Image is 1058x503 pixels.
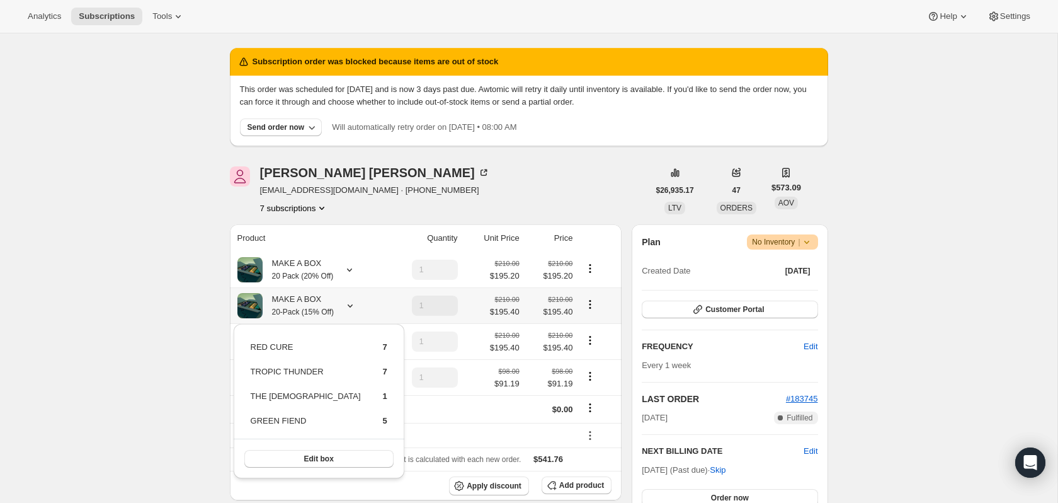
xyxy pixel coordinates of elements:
h2: FREQUENCY [642,340,804,353]
span: | [798,237,800,247]
span: $0.00 [552,405,573,414]
span: Analytics [28,11,61,21]
span: Edit box [304,454,334,464]
span: Edit [804,340,817,353]
p: This order was scheduled for [DATE] and is now 3 days past due. Awtomic will retry it daily until... [240,83,818,108]
th: Unit Price [462,224,523,252]
th: Product [230,224,385,252]
button: Product actions [580,333,600,347]
small: 20 Pack (20% Off) [272,272,334,280]
button: Send order now [240,119,322,136]
span: Apply discount [467,481,521,491]
span: $91.19 [494,378,520,390]
button: Subscriptions [71,8,142,25]
span: $195.20 [490,270,520,282]
span: AOV [778,199,794,207]
td: TROPIC THUNDER [250,365,361,388]
p: Will automatically retry order on [DATE] • 08:00 AM [332,121,516,134]
h2: Subscription order was blocked because items are out of stock [253,55,499,68]
button: Edit [804,445,817,458]
button: [DATE] [778,262,818,280]
small: $210.00 [495,332,520,339]
small: $210.00 [548,296,572,303]
button: Tools [145,8,192,25]
span: [DATE] [785,266,811,276]
small: $210.00 [548,260,572,267]
div: MAKE A BOX [263,293,334,318]
span: [DATE] (Past due) · [642,465,725,475]
span: LTV [668,204,681,212]
button: Product actions [580,369,600,383]
span: Skip [710,464,725,477]
span: 1 [383,391,387,401]
span: Order now [711,493,749,503]
td: RED CURE [250,340,361,364]
span: 5 [383,416,387,425]
span: $195.40 [490,342,520,354]
span: Fulfilled [787,413,812,423]
button: Customer Portal [642,301,817,318]
div: Open Intercom Messenger [1015,448,1045,478]
span: 47 [732,185,741,195]
span: $26,935.17 [656,185,694,195]
button: $26,935.17 [649,182,702,199]
span: Add product [559,480,604,490]
small: $210.00 [495,296,520,303]
span: [EMAIL_ADDRESS][DOMAIN_NAME] · [PHONE_NUMBER] [260,184,490,197]
span: $195.40 [490,306,520,318]
small: $210.00 [495,260,520,267]
span: 7 [383,367,387,376]
button: Product actions [260,202,329,214]
small: $210.00 [548,332,572,339]
span: $195.40 [527,306,573,318]
span: Customer Portal [705,304,764,315]
button: Apply discount [449,477,529,495]
h2: NEXT BILLING DATE [642,445,804,458]
span: Created Date [642,265,690,277]
span: $195.20 [527,270,573,282]
h2: LAST ORDER [642,393,786,405]
button: Shipping actions [580,401,600,415]
button: Edit box [244,450,394,468]
span: Help [940,11,957,21]
button: #183745 [786,393,818,405]
span: 7 [383,342,387,352]
button: Product actions [580,262,600,275]
div: Send order now [247,122,305,132]
a: #183745 [786,394,818,403]
div: [PERSON_NAME] [PERSON_NAME] [260,166,490,179]
span: $91.19 [527,378,573,390]
span: No Inventory [752,236,812,248]
div: MAKE A BOX [263,257,334,282]
button: Help [919,8,977,25]
th: Quantity [385,224,462,252]
th: Price [523,224,577,252]
img: product img [237,257,263,282]
small: $98.00 [552,367,572,375]
span: Every 1 week [642,361,691,370]
span: John Varty [230,166,250,187]
small: 20-Pack (15% Off) [272,308,334,316]
span: Subscriptions [79,11,135,21]
button: Analytics [20,8,69,25]
img: product img [237,293,263,318]
span: $573.09 [771,182,801,194]
button: Settings [980,8,1038,25]
small: $98.00 [499,367,520,375]
td: GREEN FIEND [250,414,361,437]
button: Edit [796,337,825,357]
span: $195.40 [527,342,573,354]
td: THE [DEMOGRAPHIC_DATA] [250,390,361,413]
span: Tools [152,11,172,21]
button: Skip [702,460,733,480]
button: 47 [725,182,748,199]
h2: Plan [642,236,661,248]
span: $541.76 [533,454,563,464]
span: Settings [1000,11,1030,21]
span: ORDERS [720,204,753,212]
button: Add product [542,477,611,494]
span: [DATE] [642,412,668,424]
button: Product actions [580,298,600,311]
